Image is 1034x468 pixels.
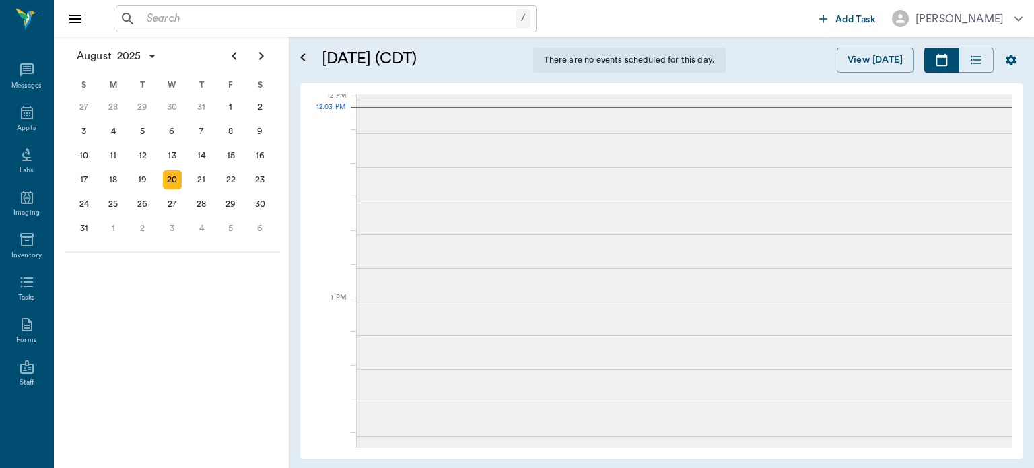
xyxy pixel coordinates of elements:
div: Wednesday, September 3, 2025 [163,219,182,238]
div: T [186,75,216,95]
div: Tuesday, July 29, 2025 [133,98,152,116]
div: Imaging [13,208,40,218]
div: Wednesday, August 6, 2025 [163,122,182,141]
div: Monday, August 11, 2025 [104,146,123,165]
div: Tasks [18,293,35,303]
div: Appts [17,123,36,133]
div: [PERSON_NAME] [916,11,1004,27]
div: There are no events scheduled for this day. [533,48,726,73]
div: Monday, September 1, 2025 [104,219,123,238]
div: Saturday, September 6, 2025 [250,219,269,238]
div: Thursday, August 28, 2025 [192,195,211,213]
div: Tuesday, August 12, 2025 [133,146,152,165]
div: Monday, August 25, 2025 [104,195,123,213]
div: Friday, August 15, 2025 [221,146,240,165]
div: Thursday, August 21, 2025 [192,170,211,189]
div: Monday, July 28, 2025 [104,98,123,116]
div: Sunday, August 3, 2025 [75,122,94,141]
div: 1 PM [311,291,346,325]
div: S [245,75,275,95]
div: Messages [11,81,42,91]
span: August [74,46,114,65]
button: [PERSON_NAME] [881,6,1033,31]
div: Tuesday, August 19, 2025 [133,170,152,189]
div: F [216,75,246,95]
div: Saturday, August 30, 2025 [250,195,269,213]
div: S [69,75,99,95]
button: Open calendar [295,32,311,83]
span: 2025 [114,46,144,65]
div: Saturday, August 23, 2025 [250,170,269,189]
button: Add Task [814,6,881,31]
div: Friday, September 5, 2025 [221,219,240,238]
button: Close drawer [62,5,89,32]
div: Tuesday, August 26, 2025 [133,195,152,213]
button: August2025 [70,42,164,69]
div: Saturday, August 16, 2025 [250,146,269,165]
div: Friday, August 8, 2025 [221,122,240,141]
div: Wednesday, July 30, 2025 [163,98,182,116]
input: Search [141,9,516,28]
div: Thursday, August 14, 2025 [192,146,211,165]
div: Sunday, July 27, 2025 [75,98,94,116]
div: Thursday, September 4, 2025 [192,219,211,238]
h5: [DATE] (CDT) [322,48,522,69]
div: Monday, August 4, 2025 [104,122,123,141]
div: Wednesday, August 27, 2025 [163,195,182,213]
div: Friday, August 22, 2025 [221,170,240,189]
div: Sunday, August 24, 2025 [75,195,94,213]
button: Next page [248,42,275,69]
div: 12 PM [311,89,346,123]
div: Saturday, August 9, 2025 [250,122,269,141]
button: Previous page [221,42,248,69]
div: Today, Wednesday, August 20, 2025 [163,170,182,189]
div: Sunday, August 10, 2025 [75,146,94,165]
div: Sunday, August 31, 2025 [75,219,94,238]
div: Friday, August 29, 2025 [221,195,240,213]
div: Staff [20,378,34,388]
div: Thursday, August 7, 2025 [192,122,211,141]
div: Forms [16,335,36,345]
div: W [158,75,187,95]
div: Tuesday, August 5, 2025 [133,122,152,141]
div: Friday, August 1, 2025 [221,98,240,116]
div: Tuesday, September 2, 2025 [133,219,152,238]
div: Wednesday, August 13, 2025 [163,146,182,165]
div: / [516,9,530,28]
div: Sunday, August 17, 2025 [75,170,94,189]
div: Monday, August 18, 2025 [104,170,123,189]
div: Saturday, August 2, 2025 [250,98,269,116]
button: View [DATE] [837,48,914,73]
div: Labs [20,166,34,176]
div: Thursday, July 31, 2025 [192,98,211,116]
div: M [99,75,129,95]
div: T [128,75,158,95]
div: Inventory [11,250,42,261]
